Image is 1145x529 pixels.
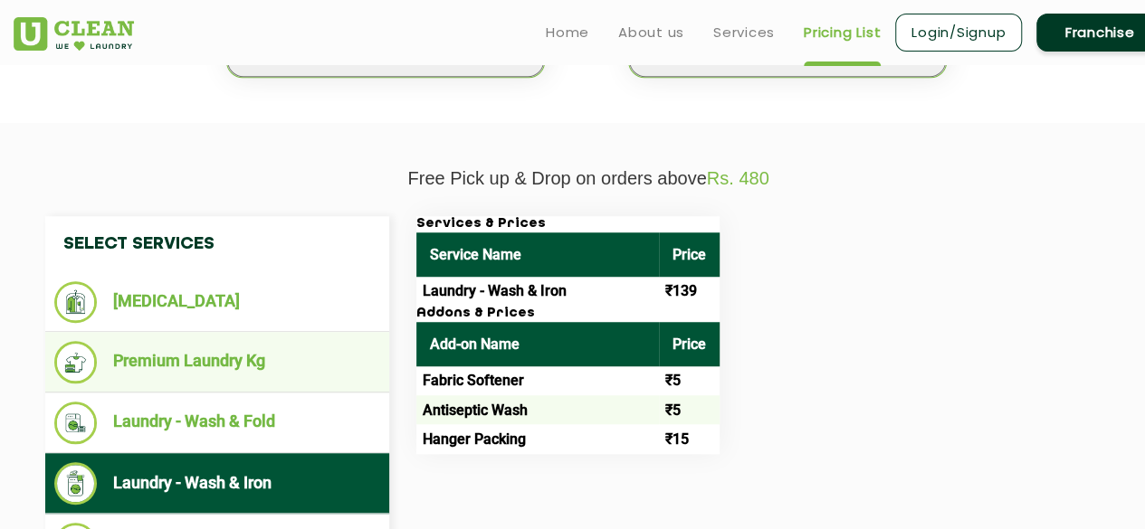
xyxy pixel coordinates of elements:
[54,401,380,444] li: Laundry - Wash & Fold
[416,277,659,306] td: Laundry - Wash & Iron
[416,424,659,453] td: Hanger Packing
[54,281,97,323] img: Dry Cleaning
[659,366,720,395] td: ₹5
[45,216,389,272] h4: Select Services
[416,366,659,395] td: Fabric Softener
[659,395,720,424] td: ₹5
[416,232,659,277] th: Service Name
[659,232,720,277] th: Price
[804,22,881,43] a: Pricing List
[416,216,720,232] h3: Services & Prices
[659,277,720,306] td: ₹139
[54,462,97,505] img: Laundry - Wash & Iron
[659,424,720,453] td: ₹15
[416,322,659,366] th: Add-on Name
[416,395,659,424] td: Antiseptic Wash
[659,322,720,366] th: Price
[618,22,684,43] a: About us
[895,14,1022,52] a: Login/Signup
[546,22,589,43] a: Home
[54,341,97,383] img: Premium Laundry Kg
[707,168,769,188] span: Rs. 480
[14,17,134,51] img: UClean Laundry and Dry Cleaning
[416,306,720,322] h3: Addons & Prices
[54,462,380,505] li: Laundry - Wash & Iron
[54,341,380,383] li: Premium Laundry Kg
[54,281,380,323] li: [MEDICAL_DATA]
[713,22,775,43] a: Services
[54,401,97,444] img: Laundry - Wash & Fold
